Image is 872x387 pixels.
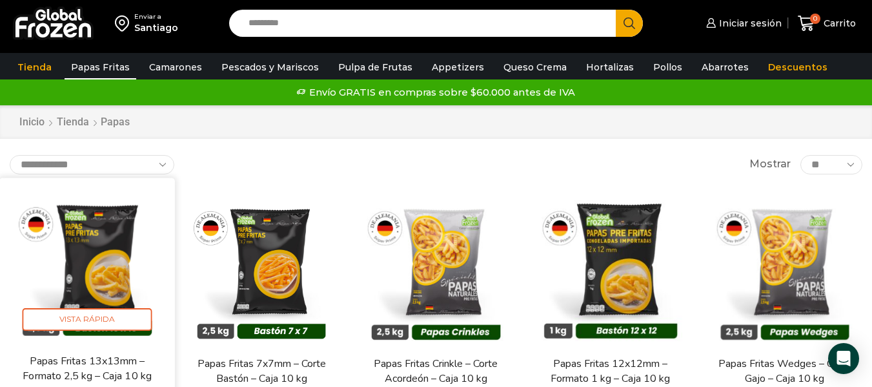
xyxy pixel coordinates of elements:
span: Carrito [820,17,856,30]
a: Papas Fritas 7x7mm – Corte Bastón – Caja 10 kg [192,357,331,386]
span: 0 [810,14,820,24]
div: Open Intercom Messenger [828,343,859,374]
a: Abarrotes [695,55,755,79]
a: Tienda [11,55,58,79]
a: Iniciar sesión [703,10,782,36]
a: Appetizers [425,55,491,79]
span: Vista Rápida [23,308,152,331]
a: Papas Fritas Crinkle – Corte Acordeón – Caja 10 kg [366,357,505,386]
a: 0 Carrito [795,8,859,39]
a: Inicio [19,115,45,130]
a: Pulpa de Frutas [332,55,419,79]
a: Descuentos [762,55,834,79]
select: Pedido de la tienda [10,155,174,174]
nav: Breadcrumb [19,115,130,130]
a: Papas Fritas 12x12mm – Formato 1 kg – Caja 10 kg [541,357,680,386]
a: Papas Fritas Wedges – Corte Gajo – Caja 10 kg [715,357,855,386]
h1: Papas [101,116,130,128]
a: Papas Fritas [65,55,136,79]
a: Pescados y Mariscos [215,55,325,79]
div: Enviar a [134,12,178,21]
button: Search button [616,10,643,37]
a: Tienda [56,115,90,130]
span: Mostrar [749,157,791,172]
a: Hortalizas [580,55,640,79]
div: Santiago [134,21,178,34]
a: Pollos [647,55,689,79]
a: Queso Crema [497,55,573,79]
a: Papas Fritas 13x13mm – Formato 2,5 kg – Caja 10 kg [17,353,157,384]
a: Camarones [143,55,208,79]
span: Iniciar sesión [716,17,782,30]
img: address-field-icon.svg [115,12,134,34]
